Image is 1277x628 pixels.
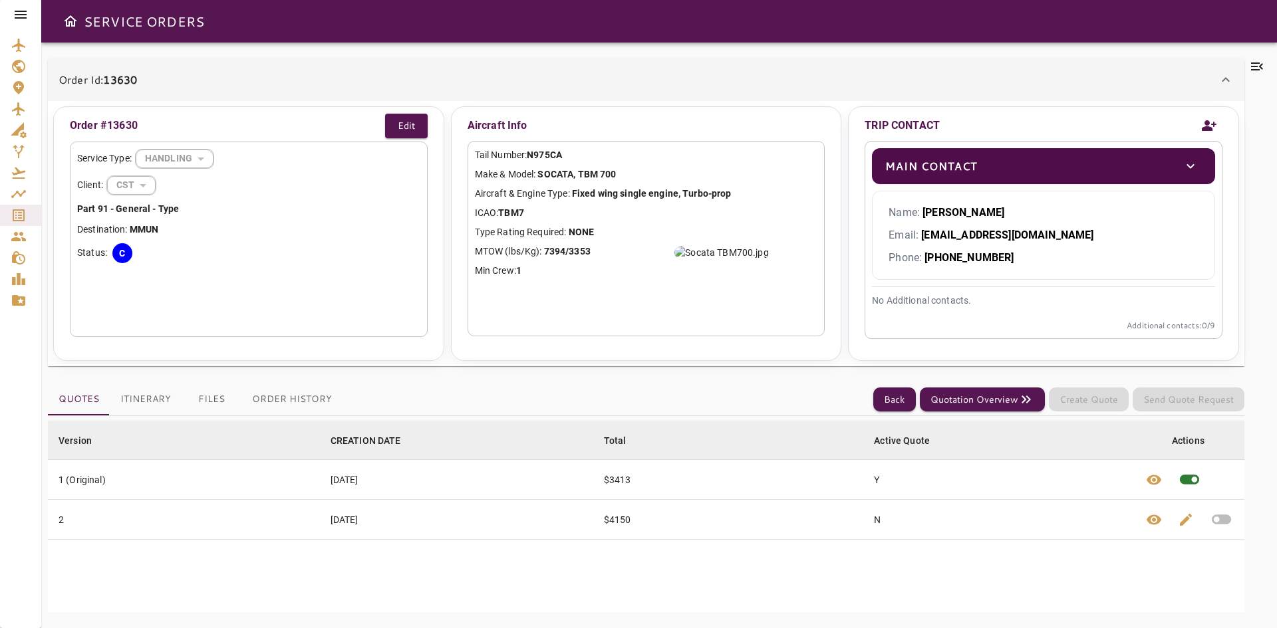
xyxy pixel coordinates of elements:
[48,460,320,500] td: 1 (Original)
[475,264,818,278] p: Min Crew:
[59,433,109,449] span: Version
[874,433,930,449] div: Active Quote
[1138,500,1170,539] button: View quote details
[527,150,562,160] b: N975CA
[872,320,1215,332] p: Additional contacts: 0 /9
[874,433,947,449] span: Active Quote
[59,433,92,449] div: Version
[385,114,428,138] button: Edit
[59,72,137,88] p: Order Id:
[331,433,401,449] div: CREATION DATE
[77,246,107,260] p: Status:
[537,169,616,179] b: SOCATA, TBM 700
[544,246,591,257] b: 7394/3353
[889,227,1199,243] p: Email:
[84,11,204,32] h6: SERVICE ORDERS
[873,387,916,412] button: Back
[1170,500,1202,539] button: Edit quote
[468,114,825,138] p: Aircraft Info
[885,158,977,174] p: Main Contact
[593,460,864,500] td: $3413
[77,202,420,216] p: Part 91 - General - Type
[569,227,595,237] b: NONE
[182,383,241,415] button: Files
[130,224,138,235] b: M
[516,265,521,276] b: 1
[146,224,152,235] b: U
[674,246,769,259] img: Socata TBM700.jpg
[138,224,146,235] b: M
[475,148,818,162] p: Tail Number:
[77,149,420,169] div: Service Type:
[604,433,644,449] span: Total
[604,433,627,449] div: Total
[922,206,1004,219] b: [PERSON_NAME]
[475,225,818,239] p: Type Rating Required:
[872,148,1215,184] div: Main Contacttoggle
[136,141,213,176] div: HANDLING
[48,500,320,540] td: 2
[70,118,138,134] p: Order #13630
[889,250,1199,266] p: Phone:
[57,8,84,35] button: Open drawer
[865,118,940,134] p: TRIP CONTACT
[48,58,1244,101] div: Order Id:13630
[593,500,864,540] td: $4150
[1146,512,1162,528] span: visibility
[889,205,1199,221] p: Name:
[1202,500,1241,539] button: Set quote as active quote
[77,175,420,195] div: Client:
[103,72,137,87] b: 13630
[107,167,156,203] div: HANDLING
[48,383,343,415] div: basic tabs example
[924,251,1014,264] b: [PHONE_NUMBER]
[152,224,158,235] b: N
[241,383,343,415] button: Order History
[1138,460,1170,499] button: View quote details
[572,188,732,199] b: Fixed wing single engine, Turbo-prop
[110,383,182,415] button: Itinerary
[48,101,1244,366] div: Order Id:13630
[863,500,1135,540] td: N
[475,206,818,220] p: ICAO:
[921,229,1093,241] b: [EMAIL_ADDRESS][DOMAIN_NAME]
[872,294,1215,308] p: No Additional contacts.
[320,460,593,500] td: [DATE]
[112,243,132,263] div: C
[475,245,818,259] p: MTOW (lbs/Kg):
[48,383,110,415] button: Quotes
[498,207,524,218] b: TBM7
[1170,460,1209,499] span: This quote is already active
[320,500,593,540] td: [DATE]
[920,387,1045,412] button: Quotation Overview
[863,460,1135,500] td: Y
[475,187,818,201] p: Aircraft & Engine Type:
[1178,512,1194,528] span: edit
[475,167,818,181] p: Make & Model:
[77,223,420,237] p: Destination:
[1196,110,1222,141] button: Add new contact
[1146,472,1162,488] span: visibility
[1179,155,1202,177] button: toggle
[331,433,418,449] span: CREATION DATE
